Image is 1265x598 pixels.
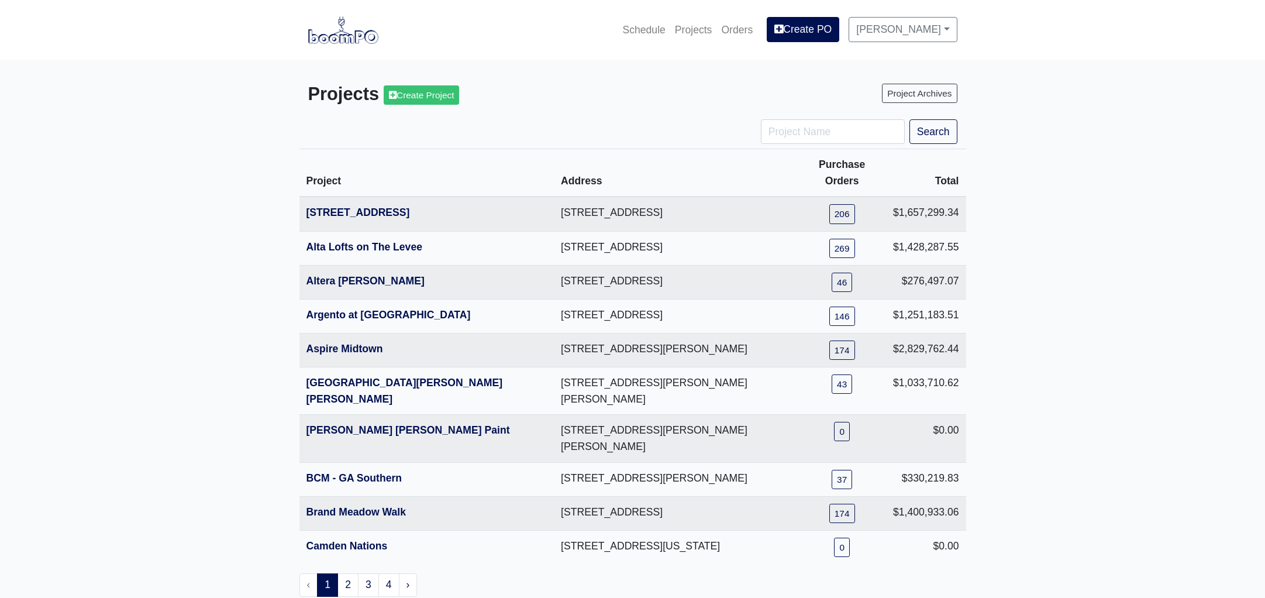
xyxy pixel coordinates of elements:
a: [STREET_ADDRESS] [306,207,410,218]
a: Alta Lofts on The Levee [306,241,422,253]
td: [STREET_ADDRESS] [554,496,798,530]
td: [STREET_ADDRESS][PERSON_NAME][PERSON_NAME] [554,367,798,415]
th: Total [886,149,966,197]
a: [PERSON_NAME] [849,17,957,42]
a: Projects [670,17,717,43]
th: Purchase Orders [798,149,886,197]
td: [STREET_ADDRESS] [554,299,798,333]
td: $1,033,710.62 [886,367,966,415]
button: Search [909,119,957,144]
a: 0 [834,422,850,441]
img: boomPO [308,16,378,43]
a: 0 [834,538,850,557]
th: Address [554,149,798,197]
th: Project [299,149,554,197]
td: $276,497.07 [886,265,966,299]
li: « Previous [299,573,318,597]
a: Project Archives [882,84,957,103]
span: 1 [317,573,338,597]
a: Create PO [767,17,839,42]
a: 174 [829,341,855,360]
a: Create Project [384,85,459,105]
td: [STREET_ADDRESS][PERSON_NAME][PERSON_NAME] [554,415,798,462]
a: 3 [358,573,379,597]
td: [STREET_ADDRESS] [554,197,798,231]
td: $1,428,287.55 [886,231,966,265]
a: [PERSON_NAME] [PERSON_NAME] Paint [306,424,510,436]
a: Next » [399,573,418,597]
a: BCM - GA Southern [306,472,402,484]
a: Orders [716,17,757,43]
input: Project Name [761,119,905,144]
a: Camden Nations [306,540,388,552]
td: $0.00 [886,415,966,462]
a: Schedule [618,17,670,43]
a: 46 [832,273,852,292]
a: 37 [832,470,852,489]
a: 43 [832,374,852,394]
a: Argento at [GEOGRAPHIC_DATA] [306,309,471,321]
h3: Projects [308,84,624,105]
td: [STREET_ADDRESS][PERSON_NAME] [554,333,798,367]
td: $1,251,183.51 [886,299,966,333]
td: [STREET_ADDRESS][US_STATE] [554,530,798,564]
td: $1,400,933.06 [886,496,966,530]
td: [STREET_ADDRESS] [554,231,798,265]
a: 269 [829,239,855,258]
a: Aspire Midtown [306,343,383,355]
a: 4 [378,573,399,597]
td: $0.00 [886,530,966,564]
td: [STREET_ADDRESS][PERSON_NAME] [554,462,798,496]
td: [STREET_ADDRESS] [554,265,798,299]
a: 174 [829,504,855,523]
a: Altera [PERSON_NAME] [306,275,425,287]
a: Brand Meadow Walk [306,506,406,518]
a: 146 [829,307,855,326]
td: $330,219.83 [886,462,966,496]
td: $1,657,299.34 [886,197,966,231]
a: 2 [337,573,359,597]
td: $2,829,762.44 [886,333,966,367]
a: [GEOGRAPHIC_DATA][PERSON_NAME][PERSON_NAME] [306,377,503,405]
a: 206 [829,204,855,224]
